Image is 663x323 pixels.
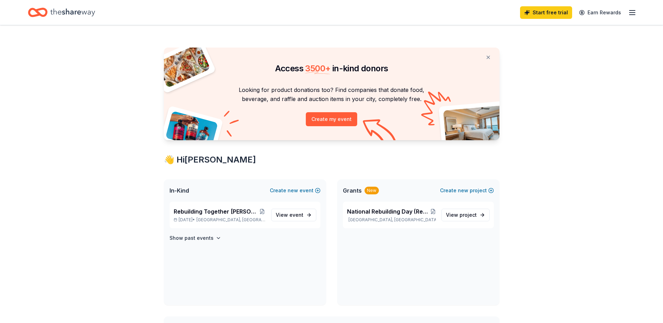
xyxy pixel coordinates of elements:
span: new [458,186,468,195]
img: Pizza [156,43,210,88]
span: Access in-kind donors [275,63,388,73]
img: Curvy arrow [363,119,398,145]
span: Rebuilding Together [PERSON_NAME] Valley's Golf Fundraiser [174,207,259,216]
div: New [365,187,379,194]
span: View [276,211,303,219]
span: View [446,211,477,219]
span: project [460,212,477,218]
a: Start free trial [520,6,572,19]
a: View event [271,209,316,221]
span: new [288,186,298,195]
span: 3500 + [305,63,330,73]
h4: Show past events [170,234,214,242]
p: [DATE] • [174,217,266,223]
span: [GEOGRAPHIC_DATA], [GEOGRAPHIC_DATA] [196,217,265,223]
div: 👋 Hi [PERSON_NAME] [164,154,499,165]
button: Show past events [170,234,221,242]
button: Createnewproject [440,186,494,195]
span: In-Kind [170,186,189,195]
a: Home [28,4,95,21]
a: View project [441,209,490,221]
button: Createnewevent [270,186,320,195]
p: [GEOGRAPHIC_DATA], [GEOGRAPHIC_DATA] [347,217,436,223]
span: National Rebuilding Day (Rebuilding Together [PERSON_NAME][GEOGRAPHIC_DATA]) [347,207,430,216]
p: Looking for product donations too? Find companies that donate food, beverage, and raffle and auct... [172,85,491,104]
button: Create my event [306,112,357,126]
span: Grants [343,186,362,195]
a: Earn Rewards [575,6,625,19]
span: event [289,212,303,218]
